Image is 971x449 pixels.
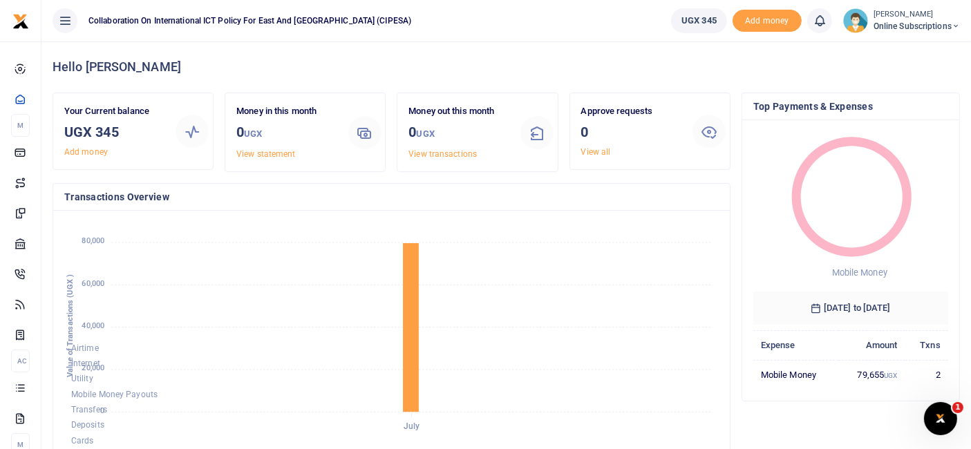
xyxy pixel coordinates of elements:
[236,122,337,144] h3: 0
[753,99,948,114] h4: Top Payments & Expenses
[64,122,164,142] h3: UGX 345
[66,274,75,377] text: Value of Transactions (UGX )
[12,15,29,26] a: logo-small logo-large logo-large
[236,149,295,159] a: View statement
[733,15,802,25] a: Add money
[671,8,727,33] a: UGX 345
[83,15,417,27] span: Collaboration on International ICT Policy For East and [GEOGRAPHIC_DATA] (CIPESA)
[64,147,108,157] a: Add money
[100,406,104,415] tspan: 0
[82,279,104,288] tspan: 60,000
[236,104,337,119] p: Money in this month
[82,321,104,330] tspan: 40,000
[11,350,30,372] li: Ac
[581,147,611,157] a: View all
[733,10,802,32] span: Add money
[71,390,158,399] span: Mobile Money Payouts
[71,359,100,368] span: Internet
[924,402,957,435] iframe: Intercom live chat
[71,421,104,430] span: Deposits
[753,331,838,361] th: Expense
[666,8,733,33] li: Wallet ballance
[843,8,960,33] a: profile-user [PERSON_NAME] Online Subscriptions
[64,104,164,119] p: Your Current balance
[581,104,681,119] p: Approve requests
[874,9,960,21] small: [PERSON_NAME]
[408,104,509,119] p: Money out this month
[82,237,104,246] tspan: 80,000
[884,372,897,379] small: UGX
[581,122,681,142] h3: 0
[416,128,434,139] small: UGX
[71,405,107,414] span: Transfers
[408,149,477,159] a: View transactions
[832,267,887,278] span: Mobile Money
[838,331,905,361] th: Amount
[681,14,717,28] span: UGX 345
[71,343,99,353] span: Airtime
[838,361,905,390] td: 79,655
[71,436,94,446] span: Cards
[11,114,30,137] li: M
[905,331,948,361] th: Txns
[53,59,960,75] h4: Hello [PERSON_NAME]
[71,374,93,384] span: Utility
[244,128,262,139] small: UGX
[12,13,29,30] img: logo-small
[952,402,963,413] span: 1
[905,361,948,390] td: 2
[753,292,948,325] h6: [DATE] to [DATE]
[874,20,960,32] span: Online Subscriptions
[843,8,868,33] img: profile-user
[64,189,719,204] h4: Transactions Overview
[404,422,419,432] tspan: July
[753,361,838,390] td: Mobile Money
[733,10,802,32] li: Toup your wallet
[82,364,104,373] tspan: 20,000
[408,122,509,144] h3: 0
